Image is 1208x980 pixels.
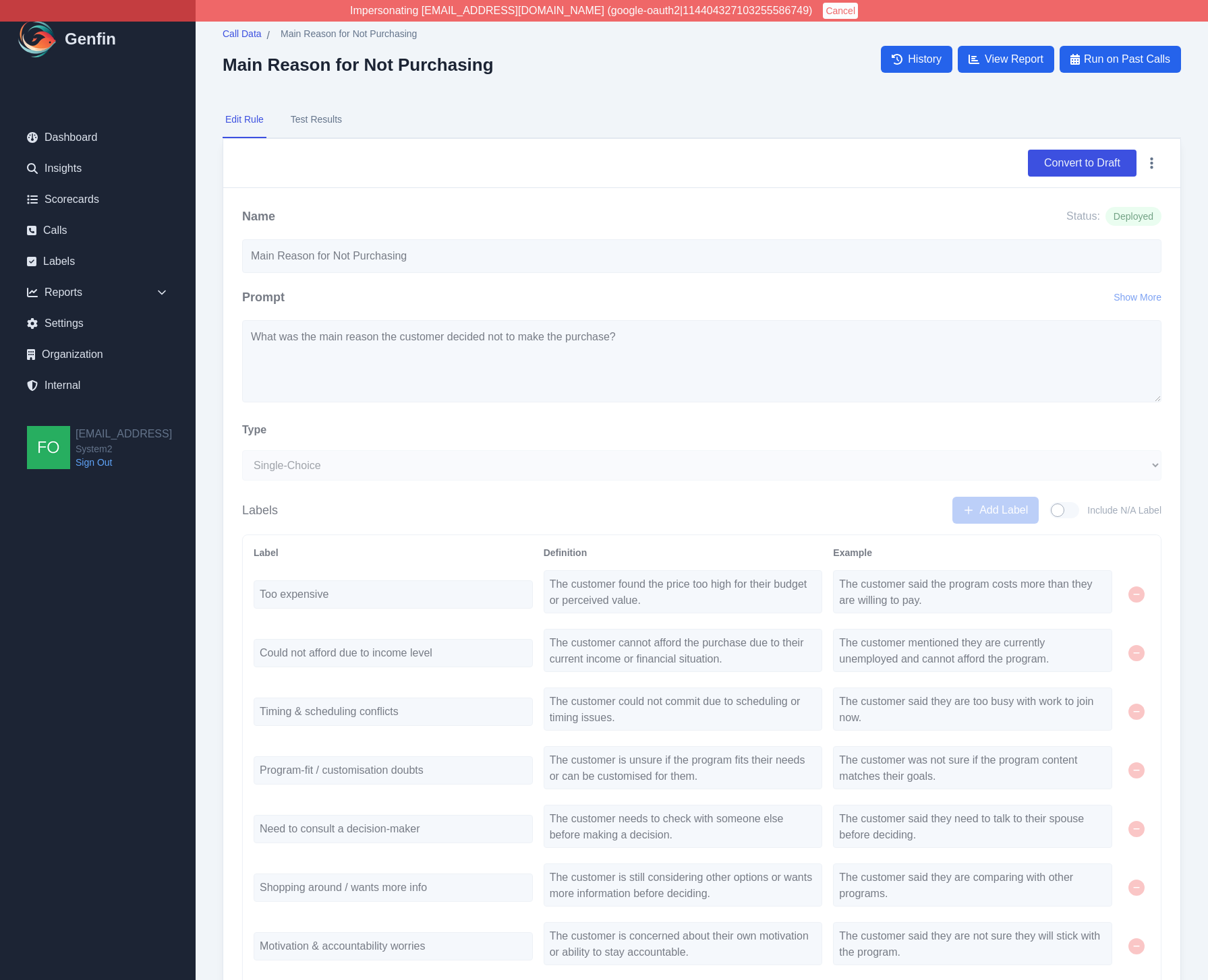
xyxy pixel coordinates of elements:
input: Label [254,580,533,609]
a: Internal [16,372,179,399]
img: founders@genfin.ai [27,426,70,469]
textarea: The customer needs to check with someone else before making a decision. [544,805,823,848]
span: Deployed [1105,207,1161,226]
button: Convert to Draft [1028,150,1137,177]
textarea: What was the main reason the customer decided not to make the purchase? [242,320,1161,402]
button: Edit Rule [223,102,266,138]
h2: [EMAIL_ADDRESS] [76,426,172,442]
textarea: The customer cannot afford the purchase due to their current income or financial situation. [544,629,823,672]
a: Call Data [223,27,262,44]
span: System2 [76,442,172,456]
input: Label [254,815,533,843]
button: Test Results [288,102,345,138]
button: Cancel [823,3,858,19]
textarea: The customer is still considering other options or wants more information before deciding. [544,863,823,907]
a: Labels [16,248,179,275]
textarea: The customer found the price too high for their budget or perceived value. [544,570,823,613]
textarea: The customer could not commit due to scheduling or timing issues. [544,687,823,731]
textarea: The customer was not sure if the program content matches their goals. [833,746,1112,789]
button: Add Label [952,497,1039,524]
textarea: The customer said they are too busy with work to join now. [833,687,1112,731]
span: Run on Past Calls [1084,51,1170,67]
textarea: The customer is unsure if the program fits their needs or can be customised for them. [544,746,823,789]
input: Label [254,639,533,667]
input: Label [254,698,533,726]
a: Sign Out [76,456,172,469]
button: Show More [1114,290,1161,304]
textarea: The customer said they need to talk to their spouse before deciding. [833,805,1112,848]
a: View Report [958,46,1054,73]
h2: Name [242,207,275,226]
h2: Prompt [242,288,285,307]
textarea: The customer said the program costs more than they are willing to pay. [833,570,1112,613]
span: View Report [985,51,1043,67]
span: Include N/A Label [1087,503,1161,517]
label: Type [242,422,266,438]
span: Main Reason for Not Purchasing [281,27,417,40]
div: Definition [544,546,823,559]
button: Run on Past Calls [1060,46,1181,73]
div: Reports [16,279,179,306]
img: Logo [16,18,59,61]
input: Label [254,756,533,785]
a: Organization [16,341,179,368]
textarea: The customer is concerned about their own motivation or ability to stay accountable. [544,922,823,965]
textarea: The customer mentioned they are currently unemployed and cannot afford the program. [833,629,1112,672]
div: Example [833,546,1112,559]
h1: Genfin [65,28,116,50]
a: Scorecards [16,186,179,213]
input: Label [254,874,533,902]
a: Settings [16,310,179,337]
span: Call Data [223,27,262,40]
a: Dashboard [16,124,179,151]
a: Calls [16,217,179,244]
input: Label [254,932,533,960]
span: Status: [1066,208,1100,224]
a: History [881,46,952,73]
textarea: The customer said they are not sure they will stick with the program. [833,922,1112,965]
a: Insights [16,155,179,182]
span: / [267,28,270,44]
h3: Labels [242,501,278,520]
input: Write your rule name here [242,239,1161,273]
span: History [908,51,942,67]
h2: Main Reason for Not Purchasing [223,55,494,75]
div: Label [254,546,533,559]
textarea: The customer said they are comparing with other programs. [833,863,1112,907]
